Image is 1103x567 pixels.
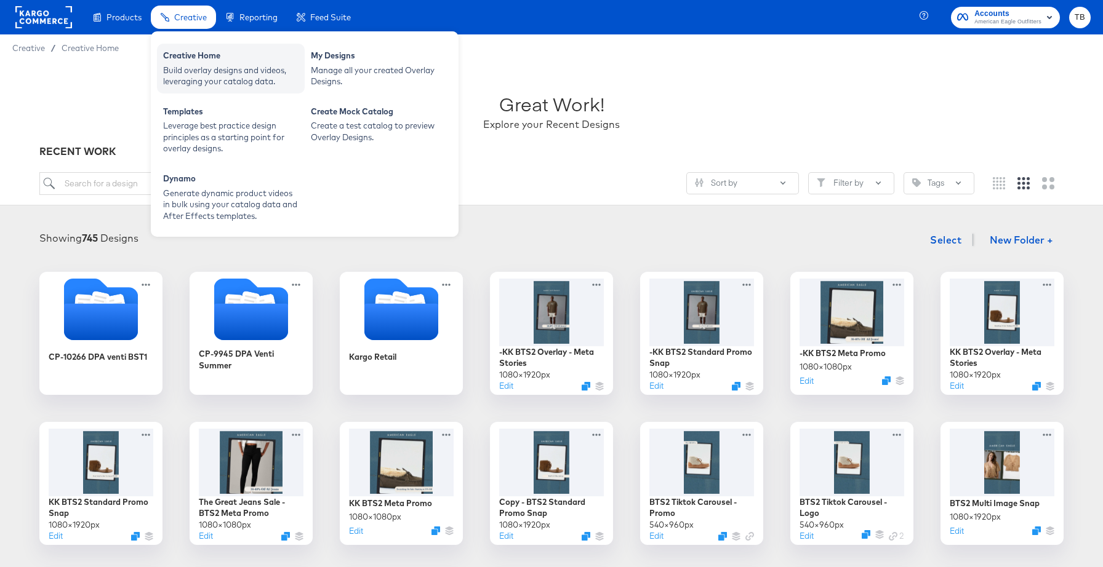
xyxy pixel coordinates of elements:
[12,43,45,53] span: Creative
[1017,177,1030,189] svg: Medium grid
[882,376,891,385] svg: Duplicate
[340,272,463,395] div: Kargo Retail
[800,347,886,359] div: -KK BTS2 Meta Promo
[349,511,401,523] div: 1080 × 1080 px
[889,532,897,541] svg: Link
[941,422,1064,545] div: BTS2 Multi Image Snap1080×1920pxEditDuplicate
[950,380,964,392] button: Edit
[39,422,162,545] div: KK BTS2 Standard Promo Snap1080×1920pxEditDuplicate
[310,12,351,22] span: Feed Suite
[695,178,704,187] svg: Sliders
[499,380,513,392] button: Edit
[349,525,363,537] button: Edit
[45,43,62,53] span: /
[649,519,694,531] div: 540 × 960 px
[745,532,754,541] svg: Link
[950,525,964,537] button: Edit
[499,519,550,531] div: 1080 × 1920 px
[39,279,162,340] svg: Folder
[490,422,613,545] div: Copy - BTS2 Standard Promo Snap1080×1920pxEditDuplicate
[499,91,604,117] div: Great Work!
[732,382,740,391] svg: Duplicate
[190,272,313,395] div: CP-9945 DPA Venti Summer
[239,12,278,22] span: Reporting
[499,369,550,381] div: 1080 × 1920 px
[862,530,870,539] svg: Duplicate
[39,231,138,245] div: Showing Designs
[199,530,213,542] button: Edit
[39,172,358,195] input: Search for a design
[950,346,1054,369] div: KK BTS2 Overlay - Meta Stories
[49,496,153,519] div: KK BTS2 Standard Promo Snap
[1032,382,1041,391] button: Duplicate
[930,231,961,248] span: Select
[49,351,147,363] div: CP-10266 DPA venti BST1
[889,530,904,542] div: 2
[649,380,664,392] button: Edit
[649,496,754,519] div: BTS2 Tiktok Carousel - Promo
[941,272,1064,395] div: KK BTS2 Overlay - Meta Stories1080×1920pxEditDuplicate
[950,369,1001,381] div: 1080 × 1920 px
[174,12,207,22] span: Creative
[800,496,904,519] div: BTS2 Tiktok Carousel - Logo
[340,279,463,340] svg: Folder
[649,346,754,369] div: -KK BTS2 Standard Promo Snap
[817,178,825,187] svg: Filter
[974,17,1041,27] span: American Eagle Outfitters
[62,43,119,53] a: Creative Home
[499,346,604,369] div: -KK BTS2 Overlay - Meta Stories
[483,117,620,132] div: Explore your Recent Designs
[82,232,98,244] strong: 745
[131,532,140,541] svg: Duplicate
[582,382,590,391] svg: Duplicate
[490,272,613,395] div: -KK BTS2 Overlay - Meta Stories1080×1920pxEditDuplicate
[800,375,814,387] button: Edit
[925,228,966,252] button: Select
[1074,10,1086,25] span: TB
[951,7,1060,28] button: AccountsAmerican Eagle Outfitters
[499,496,604,519] div: Copy - BTS2 Standard Promo Snap
[1042,177,1054,189] svg: Large grid
[993,177,1005,189] svg: Small grid
[904,172,974,194] button: TagTags
[1032,526,1041,535] button: Duplicate
[800,530,814,542] button: Edit
[39,272,162,395] div: CP-10266 DPA venti BST1
[790,422,913,545] div: BTS2 Tiktok Carousel - Logo540×960pxEditDuplicateLink 2
[190,279,313,340] svg: Folder
[640,422,763,545] div: BTS2 Tiktok Carousel - Promo540×960pxEditDuplicate
[912,178,921,187] svg: Tag
[649,530,664,542] button: Edit
[106,12,142,22] span: Products
[640,272,763,395] div: -KK BTS2 Standard Promo Snap1080×1920pxEditDuplicate
[49,519,100,531] div: 1080 × 1920 px
[281,532,290,541] svg: Duplicate
[800,361,852,373] div: 1080 × 1080 px
[950,498,1040,509] div: BTS2 Multi Image Snap
[199,348,303,371] div: CP-9945 DPA Venti Summer
[49,530,63,542] button: Edit
[686,172,799,194] button: SlidersSort by
[649,369,700,381] div: 1080 × 1920 px
[349,498,432,509] div: KK BTS2 Meta Promo
[582,532,590,541] svg: Duplicate
[39,145,1064,159] div: RECENT WORK
[340,422,463,545] div: KK BTS2 Meta Promo1080×1080pxEditDuplicate
[349,351,396,363] div: Kargo Retail
[808,172,894,194] button: FilterFilter by
[950,511,1001,523] div: 1080 × 1920 px
[199,496,303,519] div: The Great Jeans Sale - BTS2 Meta Promo
[431,526,440,535] svg: Duplicate
[190,422,313,545] div: The Great Jeans Sale - BTS2 Meta Promo1080×1080pxEditDuplicate
[718,532,727,541] svg: Duplicate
